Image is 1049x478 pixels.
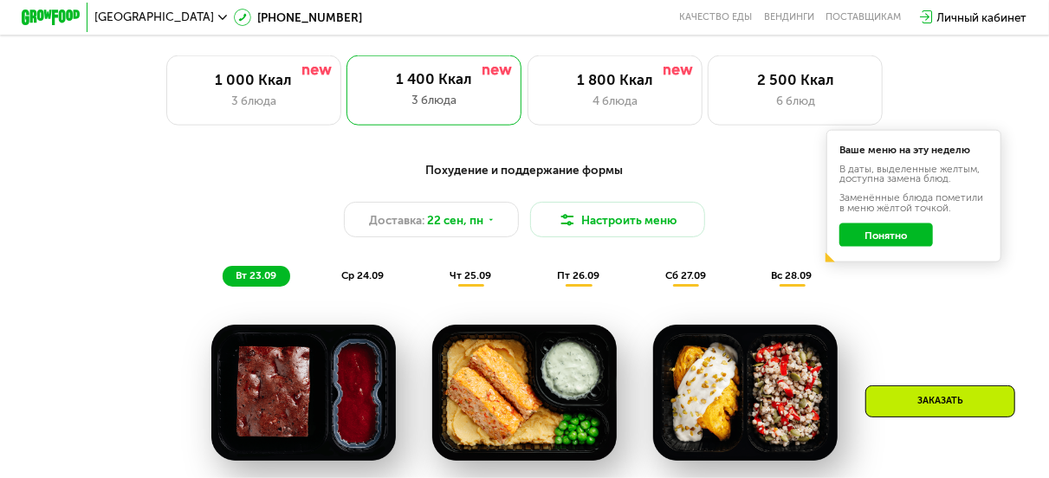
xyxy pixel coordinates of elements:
div: 6 блюд [723,92,867,109]
div: Личный кабинет [937,9,1027,26]
span: вт 23.09 [236,269,276,281]
a: Вендинги [764,11,814,23]
span: чт 25.09 [450,269,491,281]
span: 22 сен, пн [427,211,483,229]
div: 1 400 Ккал [361,70,507,87]
div: 2 500 Ккал [723,71,867,88]
span: Доставка: [369,211,424,229]
div: Ваше меню на эту неделю [839,145,987,156]
span: пт 26.09 [557,269,599,281]
span: [GEOGRAPHIC_DATA] [94,11,214,23]
a: Качество еды [680,11,753,23]
button: Настроить меню [530,202,705,236]
button: Понятно [839,223,933,247]
div: Заменённые блюда пометили в меню жёлтой точкой. [839,193,987,214]
div: 4 блюда [543,92,687,109]
span: сб 27.09 [665,269,706,281]
div: В даты, выделенные желтым, доступна замена блюд. [839,165,987,185]
span: вс 28.09 [772,269,813,281]
div: 1 800 Ккал [543,71,687,88]
div: 3 блюда [361,91,507,108]
div: 1 000 Ккал [182,71,326,88]
span: ср 24.09 [341,269,384,281]
a: [PHONE_NUMBER] [234,9,362,26]
div: Заказать [865,385,1015,417]
div: Похудение и поддержание формы [94,161,956,179]
div: поставщикам [826,11,902,23]
div: 3 блюда [182,92,326,109]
